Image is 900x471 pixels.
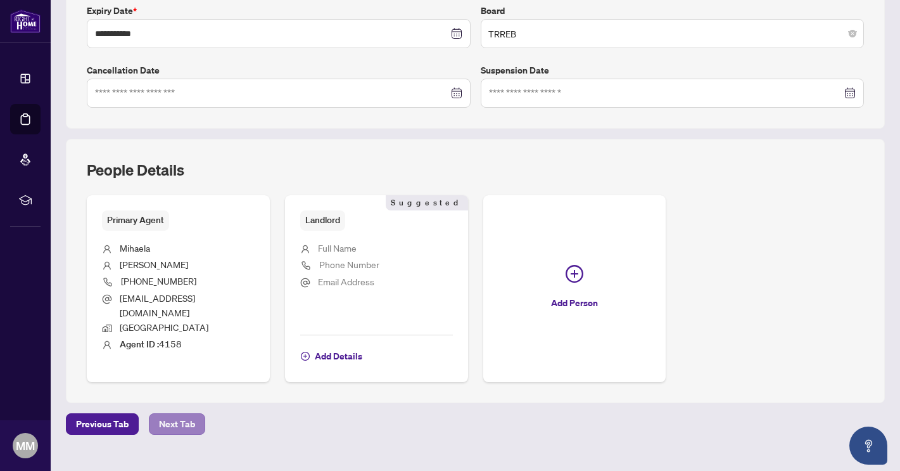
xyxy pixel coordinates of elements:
span: [PERSON_NAME] [120,259,188,270]
span: [GEOGRAPHIC_DATA] [120,321,208,333]
img: logo [10,10,41,33]
span: plus-circle [566,265,583,283]
button: Open asap [849,427,887,465]
label: Cancellation Date [87,63,471,77]
span: Previous Tab [76,414,129,434]
span: Primary Agent [102,210,169,230]
span: MM [16,437,35,455]
span: Next Tab [159,414,195,434]
span: Landlord [300,210,345,230]
span: Full Name [318,242,357,254]
span: plus-circle [301,352,310,361]
button: Add Person [483,195,666,382]
b: Agent ID : [120,339,159,350]
span: Suggested [386,195,468,210]
label: Board [481,4,865,18]
button: Next Tab [149,413,205,435]
span: Add Person [551,293,598,313]
span: 4158 [120,338,182,349]
button: Previous Tab [66,413,139,435]
span: TRREB [488,22,857,46]
label: Suspension Date [481,63,865,77]
span: close-circle [453,29,462,38]
span: Phone Number [319,259,379,270]
label: Expiry Date [87,4,471,18]
span: [PHONE_NUMBER] [121,275,196,287]
h2: People Details [87,160,184,180]
span: close-circle [849,30,856,37]
button: Add Details [300,345,363,367]
span: Email Address [318,276,374,287]
span: Mihaela [120,242,150,254]
span: [EMAIL_ADDRESS][DOMAIN_NAME] [120,292,195,318]
span: Add Details [315,346,362,366]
